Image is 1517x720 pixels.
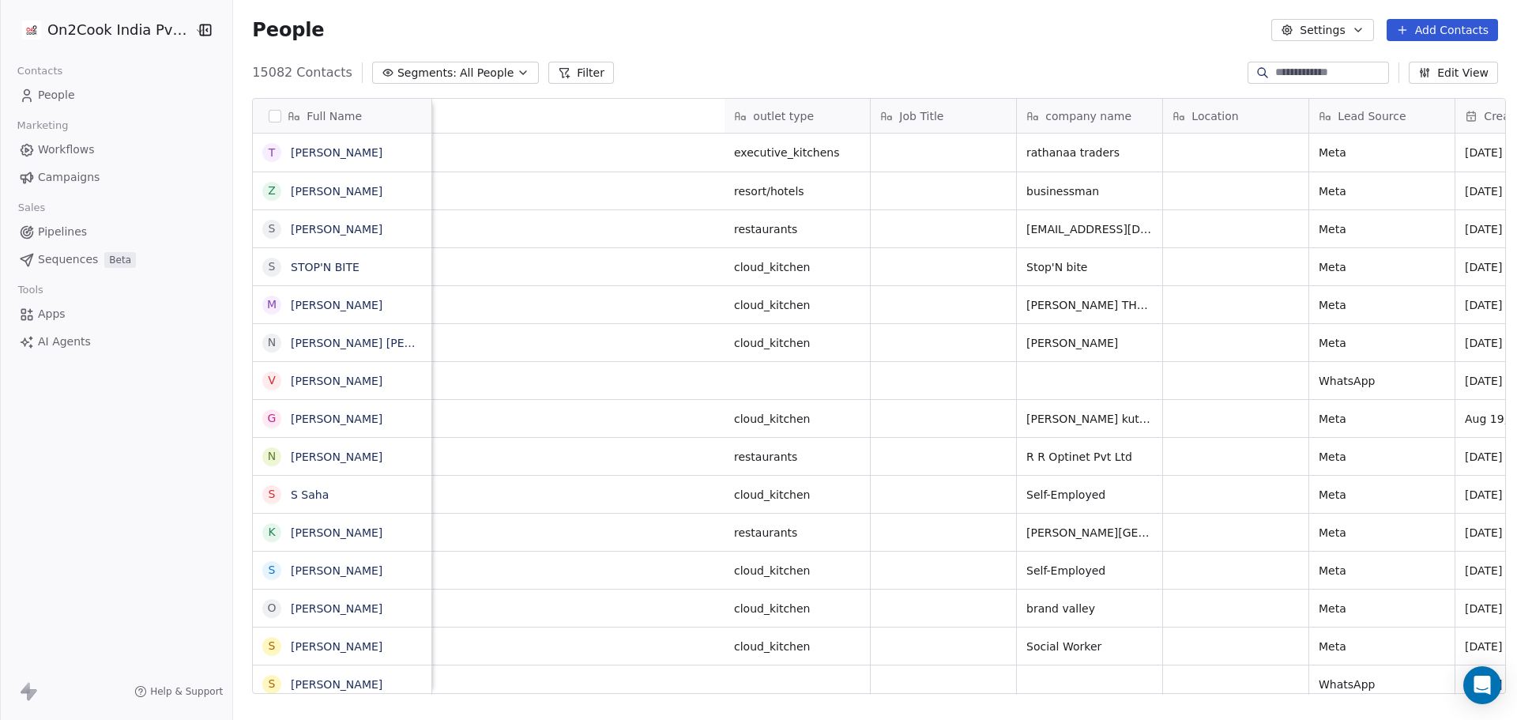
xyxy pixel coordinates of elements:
[734,639,860,654] span: cloud_kitchen
[1387,19,1498,41] button: Add Contacts
[734,601,860,616] span: cloud_kitchen
[1026,145,1153,160] span: rathanaa traders
[13,247,220,273] a: SequencesBeta
[269,676,276,692] div: S
[269,145,276,161] div: t
[734,183,860,199] span: resort/hotels
[1191,108,1238,124] span: Location
[291,375,382,387] a: [PERSON_NAME]
[38,306,66,322] span: Apps
[1026,601,1153,616] span: brand valley
[1338,108,1406,124] span: Lead Source
[1319,373,1445,389] span: WhatsApp
[268,410,277,427] div: G
[1026,449,1153,465] span: R R Optinet Pvt Ltd
[1319,411,1445,427] span: Meta
[38,224,87,240] span: Pipelines
[291,223,382,236] a: [PERSON_NAME]
[1026,411,1153,427] span: [PERSON_NAME] kutumb
[252,18,324,42] span: People
[1319,145,1445,160] span: Meta
[291,678,382,691] a: [PERSON_NAME]
[734,259,860,275] span: cloud_kitchen
[1319,183,1445,199] span: Meta
[13,301,220,327] a: Apps
[291,413,382,425] a: [PERSON_NAME]
[11,196,52,220] span: Sales
[734,411,860,427] span: cloud_kitchen
[725,99,870,133] div: outlet type
[19,17,184,43] button: On2Cook India Pvt. Ltd.
[1319,297,1445,313] span: Meta
[397,65,457,81] span: Segments:
[268,448,276,465] div: N
[1463,666,1501,704] div: Open Intercom Messenger
[291,602,382,615] a: [PERSON_NAME]
[1026,525,1153,541] span: [PERSON_NAME][GEOGRAPHIC_DATA]
[291,299,382,311] a: [PERSON_NAME]
[47,20,190,40] span: On2Cook India Pvt. Ltd.
[267,296,277,313] div: M
[548,62,614,84] button: Filter
[38,87,75,104] span: People
[734,297,860,313] span: cloud_kitchen
[253,99,431,133] div: Full Name
[1045,108,1131,124] span: company name
[268,600,277,616] div: O
[13,219,220,245] a: Pipelines
[1319,221,1445,237] span: Meta
[1319,335,1445,351] span: Meta
[134,685,223,698] a: Help & Support
[269,562,276,579] div: s
[734,335,860,351] span: cloud_kitchen
[871,99,1016,133] div: Job Title
[734,525,860,541] span: restaurants
[1319,449,1445,465] span: Meta
[38,141,95,158] span: Workflows
[1319,601,1445,616] span: Meta
[269,258,276,275] div: S
[1026,335,1153,351] span: [PERSON_NAME]
[1409,62,1498,84] button: Edit View
[1026,563,1153,579] span: Self-Employed
[291,450,382,463] a: [PERSON_NAME]
[307,108,362,124] span: Full Name
[291,564,382,577] a: [PERSON_NAME]
[291,261,359,273] a: STOP'N BITE
[1319,525,1445,541] span: Meta
[269,183,277,199] div: Z
[1026,487,1153,503] span: Self-Employed
[291,337,478,349] a: [PERSON_NAME] [PERSON_NAME]
[291,488,329,501] a: S Saha
[291,146,382,159] a: [PERSON_NAME]
[1319,677,1445,692] span: WhatsApp
[10,59,70,83] span: Contacts
[1319,487,1445,503] span: Meta
[38,251,98,268] span: Sequences
[734,221,860,237] span: restaurants
[899,108,943,124] span: Job Title
[13,137,220,163] a: Workflows
[753,108,814,124] span: outlet type
[252,63,352,82] span: 15082 Contacts
[1026,259,1153,275] span: Stop'N bite
[269,486,276,503] div: S
[38,334,91,350] span: AI Agents
[1026,297,1153,313] span: [PERSON_NAME] THE BAKERY SHOP
[269,372,277,389] div: V
[291,185,382,198] a: [PERSON_NAME]
[150,685,223,698] span: Help & Support
[253,134,432,695] div: grid
[38,169,100,186] span: Campaigns
[1271,19,1373,41] button: Settings
[460,65,514,81] span: All People
[734,563,860,579] span: cloud_kitchen
[1163,99,1308,133] div: Location
[1309,99,1455,133] div: Lead Source
[291,640,382,653] a: [PERSON_NAME]
[734,487,860,503] span: cloud_kitchen
[734,449,860,465] span: restaurants
[269,221,276,237] div: S
[734,145,860,160] span: executive_kitchens
[1026,221,1153,237] span: [EMAIL_ADDRESS][DOMAIN_NAME]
